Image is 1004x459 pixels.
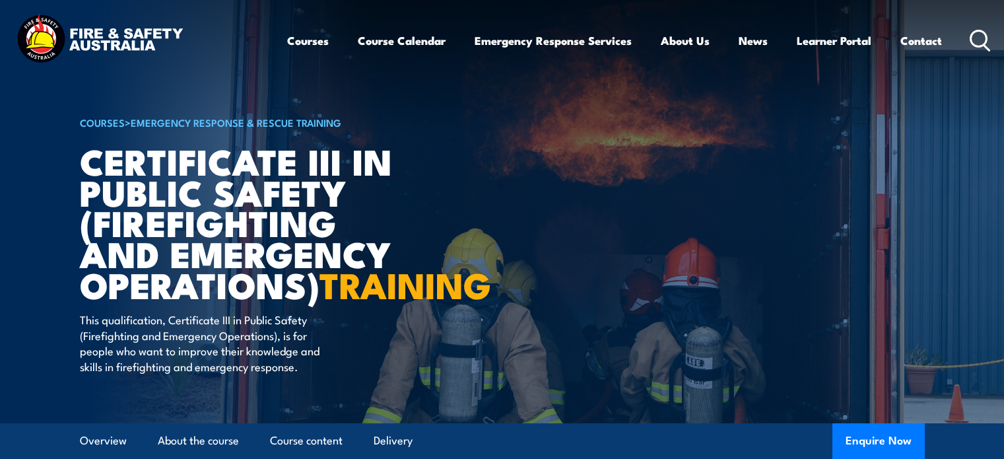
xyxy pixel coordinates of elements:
[270,423,343,458] a: Course content
[832,423,925,459] button: Enquire Now
[287,23,329,58] a: Courses
[797,23,871,58] a: Learner Portal
[80,423,127,458] a: Overview
[158,423,239,458] a: About the course
[80,312,321,374] p: This qualification, Certificate III in Public Safety (Firefighting and Emergency Operations), is ...
[80,145,406,300] h1: Certificate III in Public Safety (Firefighting and Emergency Operations)
[900,23,942,58] a: Contact
[80,114,406,130] h6: >
[661,23,710,58] a: About Us
[374,423,413,458] a: Delivery
[475,23,632,58] a: Emergency Response Services
[358,23,446,58] a: Course Calendar
[80,115,125,129] a: COURSES
[131,115,341,129] a: Emergency Response & Rescue Training
[739,23,768,58] a: News
[319,256,491,311] strong: TRAINING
